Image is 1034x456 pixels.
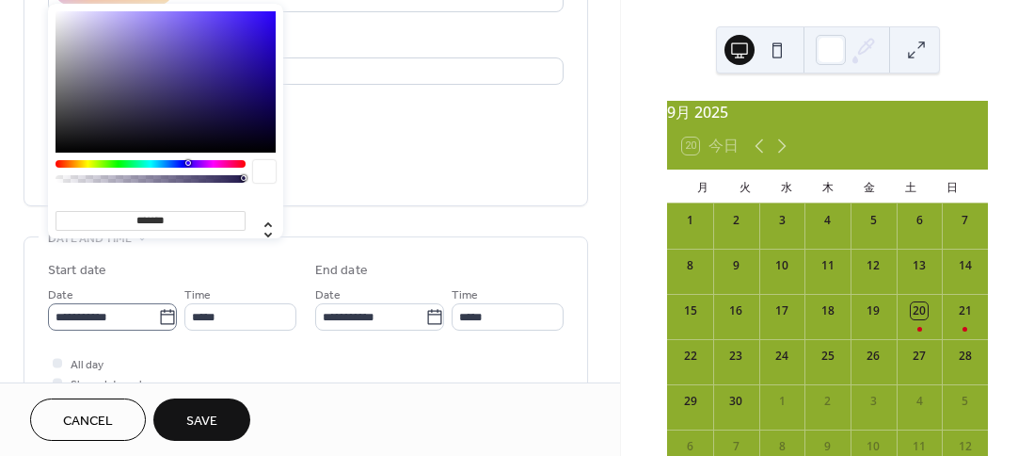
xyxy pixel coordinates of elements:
div: 28 [957,348,974,365]
div: 土 [890,170,931,204]
div: 26 [865,348,882,365]
div: 10 [773,257,790,274]
button: Cancel [30,399,146,441]
div: 10 [865,438,882,455]
div: 22 [682,348,699,365]
div: 5 [865,212,882,229]
div: 9月 2025 [667,101,988,123]
div: 27 [911,348,928,365]
div: 13 [911,257,928,274]
div: 12 [865,257,882,274]
div: 14 [957,257,974,274]
span: Date and time [48,229,132,249]
span: Time [452,285,478,305]
div: 6 [911,212,928,229]
div: 2 [819,393,836,410]
span: Date [315,285,341,305]
div: 3 [865,393,882,410]
div: 21 [957,302,974,319]
div: 11 [819,257,836,274]
div: 11 [911,438,928,455]
span: Show date only [71,375,148,395]
div: 20 [911,302,928,319]
div: 7 [957,212,974,229]
div: 7 [727,438,744,455]
button: Save [153,399,250,441]
div: 9 [819,438,836,455]
div: 6 [682,438,699,455]
div: 23 [727,348,744,365]
div: 9 [727,257,744,274]
div: 30 [727,393,744,410]
div: 8 [773,438,790,455]
div: 12 [957,438,974,455]
div: 16 [727,302,744,319]
div: 5 [957,393,974,410]
div: 2 [727,212,744,229]
span: All day [71,355,103,375]
div: 24 [773,348,790,365]
div: 木 [807,170,849,204]
div: Start date [48,261,106,281]
div: 18 [819,302,836,319]
span: Save [186,412,217,432]
div: 3 [773,212,790,229]
div: Location [48,35,560,55]
div: 月 [682,170,724,204]
div: 15 [682,302,699,319]
div: 金 [849,170,890,204]
div: 火 [724,170,765,204]
div: 水 [766,170,807,204]
div: 8 [682,257,699,274]
span: Time [184,285,211,305]
span: Date [48,285,73,305]
span: Cancel [63,412,113,432]
div: 29 [682,393,699,410]
div: 日 [931,170,973,204]
div: 4 [911,393,928,410]
div: 25 [819,348,836,365]
div: End date [315,261,368,281]
div: 19 [865,302,882,319]
div: 17 [773,302,790,319]
div: 1 [682,212,699,229]
div: 1 [773,393,790,410]
div: 4 [819,212,836,229]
